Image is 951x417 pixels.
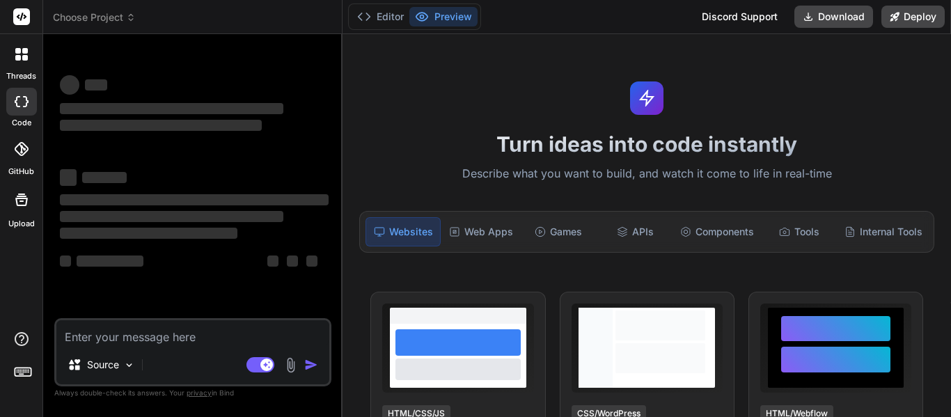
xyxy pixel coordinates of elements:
[60,228,237,239] span: ‌
[60,75,79,95] span: ‌
[123,359,135,371] img: Pick Models
[54,386,331,400] p: Always double-check its answers. Your in Bind
[443,217,519,246] div: Web Apps
[8,166,34,178] label: GitHub
[794,6,873,28] button: Download
[8,218,35,230] label: Upload
[881,6,945,28] button: Deploy
[60,255,71,267] span: ‌
[267,255,278,267] span: ‌
[352,7,409,26] button: Editor
[187,388,212,397] span: privacy
[60,103,283,114] span: ‌
[60,211,283,222] span: ‌
[60,120,262,131] span: ‌
[351,165,943,183] p: Describe what you want to build, and watch it come to life in real-time
[82,172,127,183] span: ‌
[12,117,31,129] label: code
[77,255,143,267] span: ‌
[521,217,595,246] div: Games
[409,7,478,26] button: Preview
[366,217,441,246] div: Websites
[60,169,77,186] span: ‌
[53,10,136,24] span: Choose Project
[598,217,672,246] div: APIs
[762,217,836,246] div: Tools
[85,79,107,91] span: ‌
[60,194,329,205] span: ‌
[306,255,317,267] span: ‌
[839,217,928,246] div: Internal Tools
[87,358,119,372] p: Source
[693,6,786,28] div: Discord Support
[287,255,298,267] span: ‌
[675,217,760,246] div: Components
[304,358,318,372] img: icon
[351,132,943,157] h1: Turn ideas into code instantly
[6,70,36,82] label: threads
[283,357,299,373] img: attachment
